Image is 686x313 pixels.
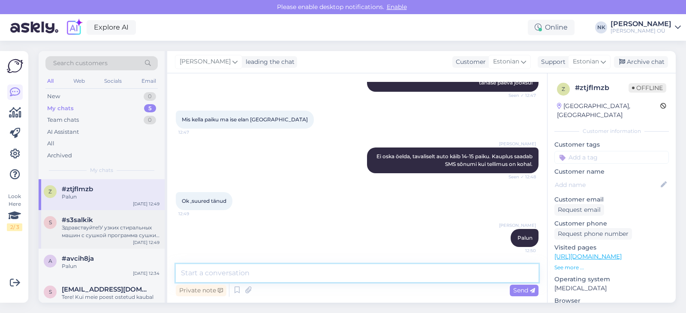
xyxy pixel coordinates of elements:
img: explore-ai [65,18,83,36]
a: Explore AI [87,20,136,35]
div: 2 / 3 [7,223,22,231]
span: Palun [518,235,533,241]
div: leading the chat [242,57,295,66]
div: Palun [62,193,159,201]
span: s [49,219,52,226]
p: See more ... [554,264,669,271]
div: [PERSON_NAME] [611,21,671,27]
span: Estonian [573,57,599,66]
div: 0 [144,92,156,101]
img: Askly Logo [7,58,23,74]
input: Add name [555,180,659,190]
p: Visited pages [554,243,669,252]
span: #s3salkik [62,216,93,224]
span: Ei oska öelda, tavaliselt auto käib 14-15 paiku. Kauplus saadab SMS sõnumi kui tellimus on kohal. [376,153,534,167]
div: Archived [47,151,72,160]
div: 0 [144,116,156,124]
div: Request email [554,204,604,216]
span: My chats [90,166,113,174]
div: Private note [176,285,226,296]
a: [PERSON_NAME][PERSON_NAME] OÜ [611,21,681,34]
div: Archive chat [614,56,668,68]
span: s [49,289,52,295]
span: 12:50 [504,247,536,254]
span: [PERSON_NAME] [180,57,231,66]
input: Add a tag [554,151,669,164]
div: # ztjflmzb [575,83,629,93]
div: Customer [452,57,486,66]
div: Email [140,75,158,87]
span: Search customers [53,59,108,68]
div: All [45,75,55,87]
p: [MEDICAL_DATA] [554,284,669,293]
div: Tere! Kui meie poest ostetud kaubal on defekt või mingi muu probleem, palun kirjutage sellest [EM... [62,293,159,309]
div: [DATE] 12:34 [133,270,159,277]
p: Customer tags [554,140,669,149]
p: Customer email [554,195,669,204]
div: [DATE] 12:49 [133,239,159,246]
p: Operating system [554,275,669,284]
div: Здравствуйте!У узких стиральных машин с сушкой программа сушки работает для всех видов тканей? [62,224,159,239]
div: 5 [144,104,156,113]
div: Online [528,20,575,35]
div: Customer information [554,127,669,135]
span: Enable [384,3,409,11]
div: New [47,92,60,101]
div: Web [72,75,87,87]
p: Browser [554,296,669,305]
span: Send [513,286,535,294]
span: [PERSON_NAME] [499,222,536,229]
p: Customer phone [554,219,669,228]
div: Support [538,57,566,66]
div: All [47,139,54,148]
p: Customer name [554,167,669,176]
span: #ztjflmzb [62,185,93,193]
span: z [562,86,565,92]
div: Look Here [7,193,22,231]
span: Offline [629,83,666,93]
div: Request phone number [554,228,632,240]
span: #avcih8ja [62,255,94,262]
span: sirjetyyr@gmail.com [62,286,151,293]
span: Mis kella paiku ma ise elan [GEOGRAPHIC_DATA] [182,116,308,123]
div: NK [595,21,607,33]
div: My chats [47,104,74,113]
div: Palun [62,262,159,270]
span: a [48,258,52,264]
div: [GEOGRAPHIC_DATA], [GEOGRAPHIC_DATA] [557,102,660,120]
span: Seen ✓ 12:48 [504,174,536,180]
span: Seen ✓ 12:47 [504,92,536,99]
div: [DATE] 12:49 [133,201,159,207]
div: [PERSON_NAME] OÜ [611,27,671,34]
span: z [48,188,52,195]
a: [URL][DOMAIN_NAME] [554,253,622,260]
div: Team chats [47,116,79,124]
span: 12:49 [178,211,211,217]
div: AI Assistant [47,128,79,136]
span: Estonian [493,57,519,66]
span: 12:47 [178,129,211,135]
span: [PERSON_NAME] [499,141,536,147]
span: Ok ,suured tänud [182,198,226,204]
div: Socials [102,75,123,87]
